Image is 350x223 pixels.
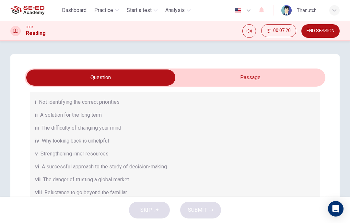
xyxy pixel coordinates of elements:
span: i [35,98,36,106]
span: A solution for the long term [40,111,102,119]
span: Analysis [165,6,185,14]
button: END SESSION [301,24,340,38]
span: Not identifying the correct priorities [39,98,120,106]
img: Profile picture [281,5,292,16]
button: Practice [92,5,122,16]
span: iv [35,137,39,145]
img: en [234,8,242,13]
span: Practice [94,6,113,14]
button: Start a test [124,5,160,16]
span: vi [35,163,39,171]
span: Dashboard [62,6,87,14]
span: vii [35,176,41,184]
button: Dashboard [59,5,89,16]
span: CEFR [26,25,33,29]
span: 00:07:20 [273,28,291,33]
span: Strengthening inner resources [41,150,109,158]
span: ii [35,111,38,119]
span: A successful approach to the study of decision-making [42,163,167,171]
span: v [35,150,38,158]
span: Reluctance to go beyond the familiar [44,189,127,196]
a: SE-ED Academy logo [10,4,59,17]
button: Analysis [163,5,193,16]
span: The difficulty of changing your mind [41,124,121,132]
span: viii [35,189,42,196]
div: Open Intercom Messenger [328,201,344,217]
img: SE-ED Academy logo [10,4,44,17]
div: Mute [242,24,256,38]
div: Hide [261,24,296,38]
span: END SESSION [307,28,334,34]
span: The danger of trusting a global market [43,176,129,184]
span: iii [35,124,39,132]
button: 00:07:20 [261,24,296,37]
span: Why looking back is unhelpful [42,137,109,145]
span: Start a test [127,6,152,14]
h1: Reading [26,29,46,37]
div: Thanutchaphon Butdee [297,6,321,14]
